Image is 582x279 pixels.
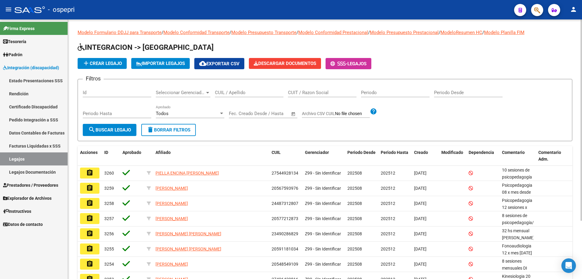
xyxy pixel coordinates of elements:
span: - [330,61,347,66]
span: 20567593976 [272,186,298,191]
span: Z99 - Sin Identificar [305,201,341,206]
span: 202508 [347,231,362,236]
mat-icon: assignment [86,260,93,267]
span: Firma Express [3,25,35,32]
span: 202512 [381,201,395,206]
input: End date [254,111,283,116]
span: Exportar CSV [199,61,239,66]
span: Archivo CSV CUIL [302,111,335,116]
span: 202512 [381,231,395,236]
span: 3254 [104,262,114,267]
button: Buscar Legajo [83,124,136,136]
a: Modelo Conformidad Prestacional [298,30,368,35]
span: [DATE] [414,186,426,191]
a: Modelo Conformidad Transporte [163,30,229,35]
span: Borrar Filtros [147,127,190,133]
button: Crear Legajo [78,58,127,69]
span: 202512 [381,216,395,221]
span: 202508 [347,186,362,191]
span: Padrón [3,51,22,58]
mat-icon: assignment [86,199,93,207]
span: [DATE] [414,171,426,175]
button: -Legajos [326,58,371,69]
datatable-header-cell: Modificado [439,146,466,166]
span: Tesorería [3,38,26,45]
span: 20577212873 [272,216,298,221]
span: Comentario [502,150,525,155]
span: IMPORTAR LEGAJOS [136,61,185,66]
span: 3255 [104,247,114,251]
mat-icon: delete [147,126,154,133]
span: 3257 [104,216,114,221]
span: Seleccionar Gerenciador [156,90,205,95]
datatable-header-cell: ID [102,146,120,166]
span: Todos [156,111,169,116]
datatable-header-cell: Dependencia [466,146,500,166]
span: Z99 - Sin Identificar [305,186,341,191]
span: 3256 [104,231,114,236]
span: Dependencia [469,150,494,155]
span: 202512 [381,247,395,251]
span: 202508 [347,216,362,221]
span: 23490286829 [272,231,298,236]
datatable-header-cell: Gerenciador [303,146,345,166]
span: [PERSON_NAME] [156,262,188,267]
button: Descargar Documentos [249,58,321,69]
span: 202508 [347,201,362,206]
span: Z99 - Sin Identificar [305,262,341,267]
span: [DATE] [414,262,426,267]
mat-icon: assignment [86,169,93,176]
span: Comentario Adm. [538,150,561,162]
span: Modificado [441,150,463,155]
datatable-header-cell: CUIL [269,146,303,166]
span: Descargar Documentos [254,61,316,66]
datatable-header-cell: Comentario Adm. [536,146,572,166]
span: Datos de contacto [3,221,43,228]
mat-icon: assignment [86,215,93,222]
span: [PERSON_NAME] [PERSON_NAME] [156,231,221,236]
datatable-header-cell: Periodo Desde [345,146,378,166]
span: 202512 [381,186,395,191]
span: Psicopedagogia 12 sesiones x mes desde 19/08/2025 al 31/12/2025 Lic.Iuorno Veronica. Psicologia 1... [502,198,536,272]
span: CUIL [272,150,281,155]
button: Exportar CSV [194,58,244,69]
a: Modelo Formulario DDJJ para Transporte [78,30,162,35]
span: 10 sesiones de psicopedagogía vallejo m mercedes/ Agosto a dic [502,168,532,200]
datatable-header-cell: Aprobado [120,146,144,166]
span: Periodo Hasta [381,150,408,155]
span: Creado [414,150,428,155]
button: Borrar Filtros [141,124,196,136]
span: Z99 - Sin Identificar [305,247,341,251]
span: [DATE] [414,216,426,221]
mat-icon: assignment [86,184,93,192]
span: 202512 [381,262,395,267]
span: [DATE] [414,231,426,236]
a: Modelo Presupuesto Prestacional [370,30,439,35]
span: 20591181034 [272,247,298,251]
datatable-header-cell: Periodo Hasta [378,146,412,166]
span: 202508 [347,247,362,251]
datatable-header-cell: Acciones [78,146,102,166]
span: [PERSON_NAME] [156,186,188,191]
span: [PERSON_NAME] [156,201,188,206]
span: 3258 [104,201,114,206]
span: Periodo Desde [347,150,376,155]
h3: Filtros [83,74,104,83]
mat-icon: help [370,108,377,115]
datatable-header-cell: Creado [412,146,439,166]
mat-icon: person [570,6,577,13]
span: 202508 [347,171,362,175]
a: ModeloResumen HC [440,30,482,35]
mat-icon: cloud_download [199,60,206,67]
span: [DATE] [414,201,426,206]
span: 24487312807 [272,201,298,206]
span: 3260 [104,171,114,175]
span: [DATE] [414,247,426,251]
span: Psicopedagogia 08 x mes desde 19/08/2025 al 31/12/2025 Lic Ruitor Roy Maximiliano. Modulo mensual... [502,183,536,243]
span: Z99 - Sin Identificar [305,216,341,221]
span: Integración (discapacidad) [3,64,59,71]
span: Z99 - Sin Identificar [305,231,341,236]
span: [PERSON_NAME] [PERSON_NAME] [156,247,221,251]
datatable-header-cell: Afiliado [153,146,269,166]
span: 8 sesiones de psicopedagogía/ fernandez cintia/ Agosto a dic [502,213,536,239]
